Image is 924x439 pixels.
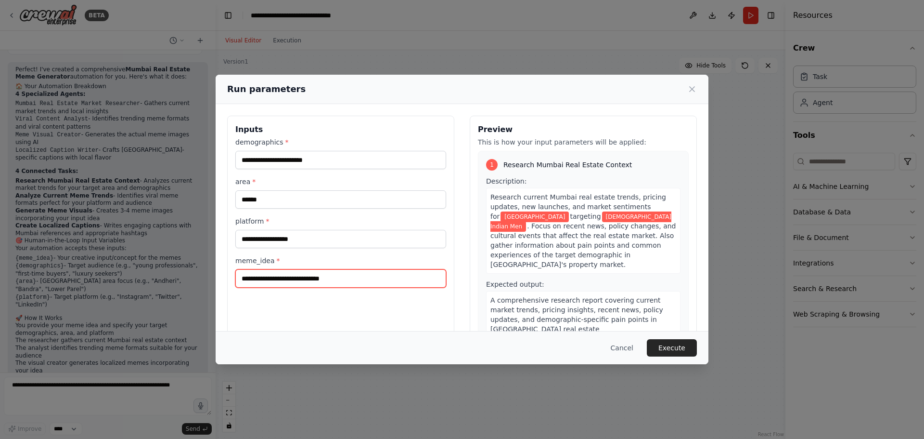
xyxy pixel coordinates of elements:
span: targeting [570,213,601,220]
h3: Preview [478,124,689,135]
p: This is how your input parameters will be applied: [478,137,689,147]
label: meme_idea [235,256,446,266]
div: 1 [486,159,498,171]
label: demographics [235,137,446,147]
button: Cancel [603,339,641,357]
span: Variable: area [500,212,569,222]
label: area [235,177,446,186]
span: . Focus on recent news, policy changes, and cultural events that affect the real estate market. A... [490,222,676,268]
h2: Run parameters [227,82,306,96]
span: Description: [486,177,526,185]
span: Variable: demographics [490,212,671,232]
h3: Inputs [235,124,446,135]
label: platform [235,216,446,226]
span: Research Mumbai Real Estate Context [503,160,632,170]
span: Research current Mumbai real estate trends, pricing updates, new launches, and market sentiments for [490,193,666,220]
span: A comprehensive research report covering current market trends, pricing insights, recent news, po... [490,296,663,343]
button: Execute [647,339,697,357]
span: Expected output: [486,280,544,288]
